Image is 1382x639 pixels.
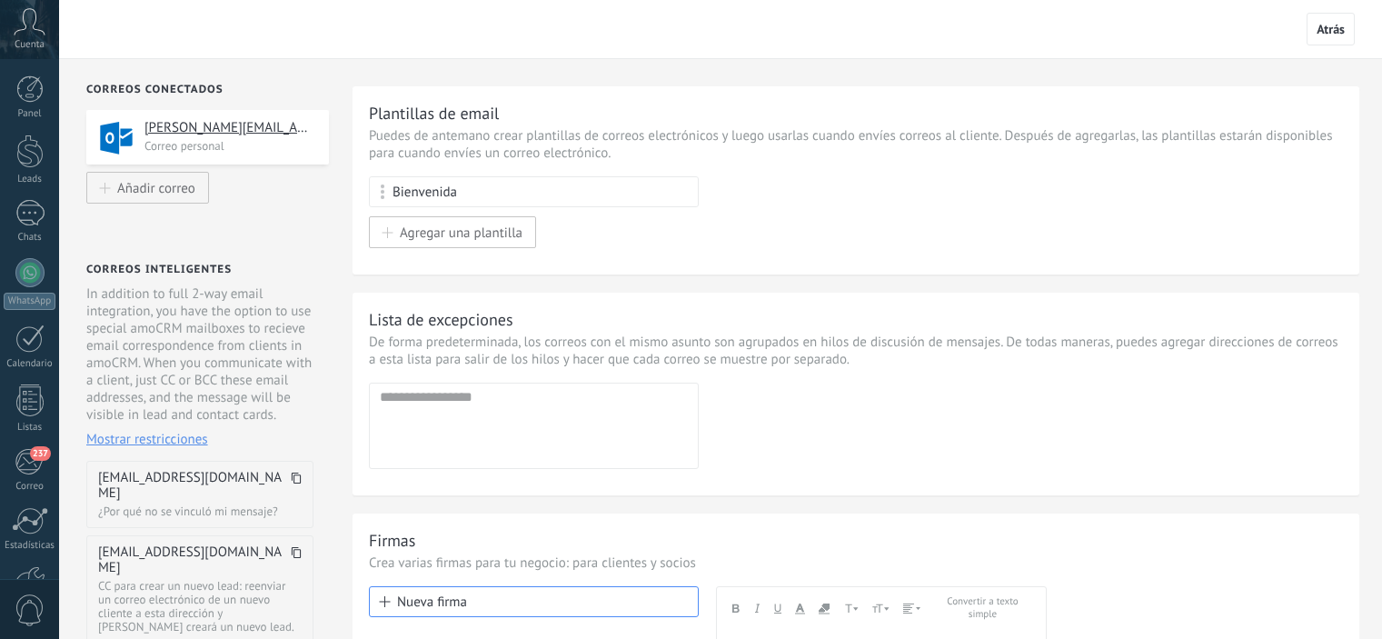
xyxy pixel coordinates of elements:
button: Subrayado [774,596,781,621]
button: Nueva firma [369,586,699,617]
span: Cuenta [15,39,45,51]
span: Copiar [291,545,302,575]
span: Agregar una plantilla [400,225,522,240]
div: Correos conectados [86,83,329,96]
div: Firmas [369,530,415,551]
div: Estadísticas [4,540,56,552]
div: Lista de excepciones [369,309,513,330]
div: Chats [4,232,56,244]
div: WhatsApp [4,293,55,310]
div: Panel [4,108,56,120]
span: Copiar [291,471,302,501]
span: Añadir correo [117,180,195,195]
div: In addition to full 2-way email integration, you have the option to use special amoCRM mailboxes ... [86,285,313,448]
button: Cursiva [753,596,761,621]
div: Plantillas de email [369,103,499,124]
span: Color de relleno [819,604,830,614]
button: Añadir correo [86,172,209,204]
div: Correo [4,481,56,493]
span: Alineación [903,604,920,614]
span: Tamaño de fuente [872,602,890,614]
button: Agregar una plantilla [369,216,536,248]
span: 237 [30,446,51,461]
button: Convertir a texto simple [934,596,1031,621]
div: Correos inteligentes [86,263,232,276]
div: Bienvenida [393,184,466,201]
div: Leads [4,174,56,185]
span: Letra [843,602,859,614]
button: Negrita [731,596,740,621]
dd: ¿Por qué no se vinculó mi mensaje? [98,504,302,518]
p: Crea varias firmas para tu negocio: para clientes y socios [369,554,1343,572]
div: Calendario [4,358,56,370]
span: [EMAIL_ADDRESS][DOMAIN_NAME] [98,544,286,575]
p: Correo personal [144,138,317,154]
h4: [PERSON_NAME][EMAIL_ADDRESS][DOMAIN_NAME] [144,119,315,137]
span: [EMAIL_ADDRESS][DOMAIN_NAME] [98,470,286,501]
dd: CC para crear un nuevo lead: reenviar un correo electrónico de un nuevo cliente a esta dirección ... [98,579,302,634]
div: Listas [4,422,56,434]
p: Puedes de antemano crear plantillas de correos electrónicos y luego usarlas cuando envíes correos... [369,127,1343,162]
span: Atrás [1317,21,1345,37]
span: Color de fuente [795,602,805,614]
span: Mostrar restricciones [86,431,208,448]
p: De forma predeterminada, los correos con el mismo asunto son agrupados en hilos de discusión de m... [369,334,1343,368]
